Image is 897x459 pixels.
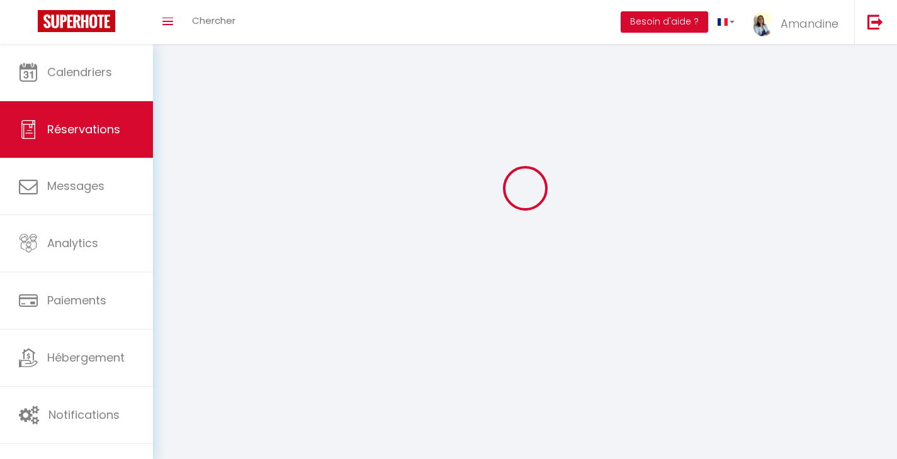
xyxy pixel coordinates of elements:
[47,64,112,80] span: Calendriers
[38,10,115,32] img: Super Booking
[47,350,125,365] span: Hébergement
[47,178,104,194] span: Messages
[47,121,120,137] span: Réservations
[753,11,772,36] img: ...
[47,292,106,308] span: Paiements
[192,14,235,27] span: Chercher
[48,407,120,423] span: Notifications
[47,235,98,251] span: Analytics
[621,11,708,33] button: Besoin d'aide ?
[867,14,883,30] img: logout
[781,16,838,31] span: Amandine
